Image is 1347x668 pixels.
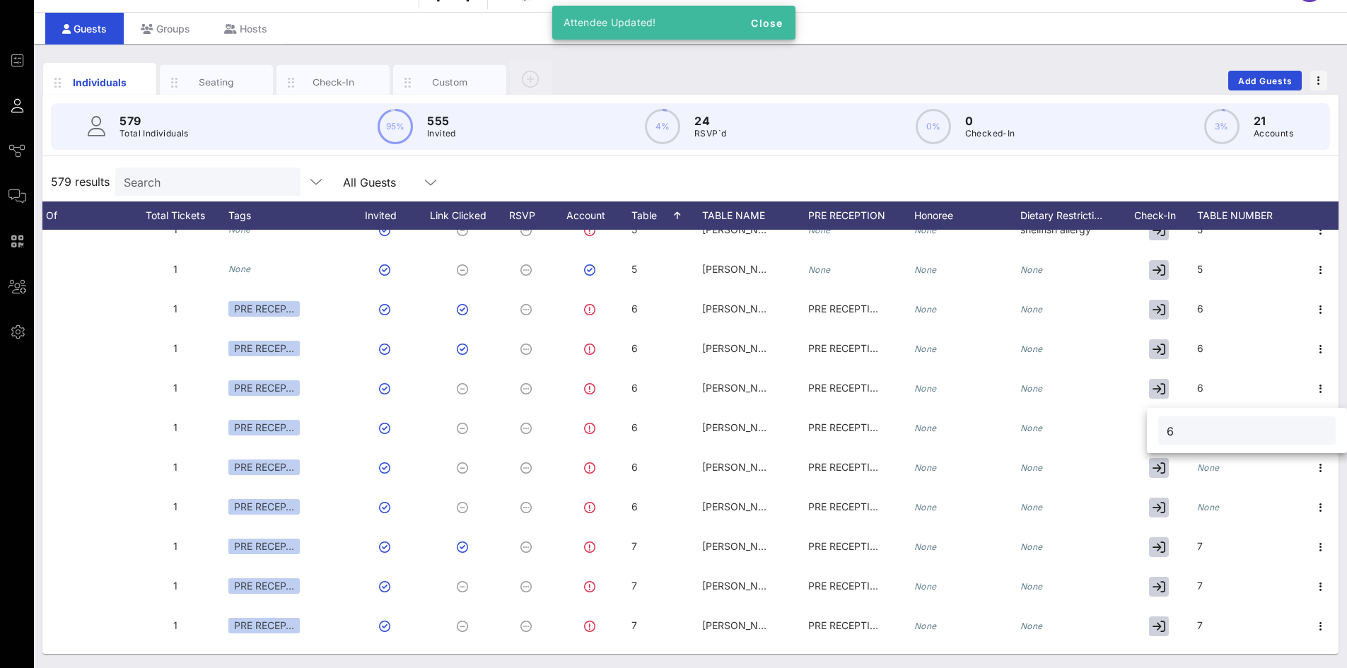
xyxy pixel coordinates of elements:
[702,382,783,394] span: [PERSON_NAME]
[808,201,914,230] div: PRE RECEPTION
[808,421,885,433] span: PRE RECEPTION
[808,342,885,354] span: PRE RECEPTION
[914,502,937,512] i: None
[419,76,482,89] div: Custom
[808,303,885,315] span: PRE RECEPTION
[1254,127,1293,141] p: Accounts
[228,539,300,554] div: PRE RECEP…
[228,459,300,475] div: PRE RECEP…
[965,112,1015,129] p: 0
[119,112,189,129] p: 579
[702,461,783,473] span: [PERSON_NAME]
[45,13,124,45] div: Guests
[1197,201,1303,230] div: TABLE NUMBER
[702,580,847,592] span: [PERSON_NAME] Collective #2
[808,619,885,631] span: PRE RECEPTION
[207,13,284,45] div: Hosts
[914,225,937,235] i: None
[349,201,426,230] div: Invited
[554,201,631,230] div: Account
[228,618,300,633] div: PRE RECEP…
[334,168,448,196] div: All Guests
[702,540,847,552] span: [PERSON_NAME] Collective #2
[631,263,637,275] span: 5
[228,264,251,274] i: None
[122,606,228,645] div: 1
[965,127,1015,141] p: Checked-In
[1020,201,1126,230] div: Dietary Restricti…
[1020,541,1043,552] i: None
[808,500,885,512] span: PRE RECEPTION
[1020,304,1043,315] i: None
[631,580,637,592] span: 7
[504,201,554,230] div: RSVP
[16,201,122,230] div: Guest Of
[1197,540,1203,552] span: 7
[1254,112,1293,129] p: 21
[1126,201,1197,230] div: Check-In
[1020,581,1043,592] i: None
[694,112,726,129] p: 24
[69,75,132,90] div: Individuals
[1237,76,1293,86] span: Add Guests
[702,500,783,512] span: [PERSON_NAME]
[631,619,637,631] span: 7
[1197,303,1203,315] span: 6
[914,344,937,354] i: None
[122,250,228,289] div: 1
[914,383,937,394] i: None
[1020,621,1043,631] i: None
[122,201,228,230] div: Total Tickets
[124,13,207,45] div: Groups
[631,342,638,354] span: 6
[808,461,885,473] span: PRE RECEPTION
[302,76,365,89] div: Check-In
[122,566,228,606] div: 1
[745,10,790,35] button: Close
[914,581,937,592] i: None
[1228,71,1302,90] button: Add Guests
[1020,383,1043,394] i: None
[702,201,808,230] div: TABLE NAME
[808,580,885,592] span: PRE RECEPTION
[914,264,937,275] i: None
[564,16,656,28] span: Attendee Updated!
[122,408,228,447] div: 1
[808,264,831,275] i: None
[914,423,937,433] i: None
[702,421,783,433] span: [PERSON_NAME]
[808,382,885,394] span: PRE RECEPTION
[702,342,783,354] span: [PERSON_NAME]
[808,225,831,235] i: None
[631,540,637,552] span: 7
[122,447,228,487] div: 1
[914,621,937,631] i: None
[702,303,783,315] span: [PERSON_NAME]
[228,380,300,396] div: PRE RECEP…
[228,201,349,230] div: Tags
[631,303,638,315] span: 6
[914,304,937,315] i: None
[1020,462,1043,473] i: None
[122,527,228,566] div: 1
[228,578,300,594] div: PRE RECEP…
[1197,223,1203,235] span: 5
[694,127,726,141] p: RSVP`d
[631,382,638,394] span: 6
[1020,344,1043,354] i: None
[122,329,228,368] div: 1
[1197,462,1220,473] i: None
[808,540,885,552] span: PRE RECEPTION
[750,17,784,29] span: Close
[1197,342,1203,354] span: 6
[426,201,504,230] div: Link Clicked
[631,461,638,473] span: 6
[228,341,300,356] div: PRE RECEP…
[702,263,783,275] span: [PERSON_NAME]
[914,201,1020,230] div: Honoree
[1197,580,1203,592] span: 7
[228,420,300,435] div: PRE RECEP…
[914,462,937,473] i: None
[1197,263,1203,275] span: 5
[631,500,638,512] span: 6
